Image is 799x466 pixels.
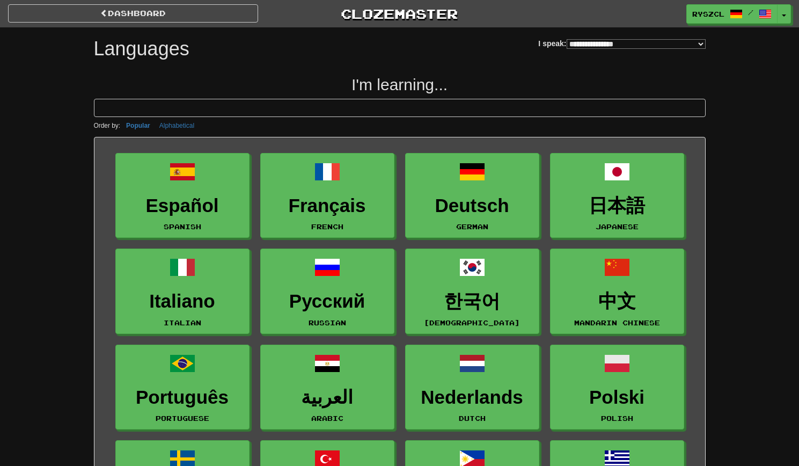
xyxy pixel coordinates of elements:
[94,76,706,93] h2: I'm learning...
[556,387,678,408] h3: Polski
[405,249,539,334] a: 한국어[DEMOGRAPHIC_DATA]
[596,223,639,230] small: Japanese
[411,387,533,408] h3: Nederlands
[459,414,486,422] small: Dutch
[686,4,778,24] a: Ryszcl /
[260,345,394,430] a: العربيةArabic
[311,223,343,230] small: French
[405,153,539,238] a: DeutschGerman
[164,223,201,230] small: Spanish
[411,291,533,312] h3: 한국어
[567,39,706,49] select: I speak:
[115,153,250,238] a: EspañolSpanish
[456,223,488,230] small: German
[121,387,244,408] h3: Português
[748,9,753,16] span: /
[266,195,388,216] h3: Français
[121,195,244,216] h3: Español
[405,345,539,430] a: NederlandsDutch
[538,38,705,49] label: I speak:
[424,319,520,326] small: [DEMOGRAPHIC_DATA]
[8,4,258,23] a: dashboard
[601,414,633,422] small: Polish
[121,291,244,312] h3: Italiano
[266,291,388,312] h3: Русский
[94,122,121,129] small: Order by:
[164,319,201,326] small: Italian
[260,249,394,334] a: РусскийRussian
[411,195,533,216] h3: Deutsch
[311,414,343,422] small: Arabic
[115,345,250,430] a: PortuguêsPortuguese
[556,291,678,312] h3: 中文
[574,319,660,326] small: Mandarin Chinese
[550,249,684,334] a: 中文Mandarin Chinese
[94,38,189,60] h1: Languages
[260,153,394,238] a: FrançaisFrench
[550,153,684,238] a: 日本語Japanese
[274,4,524,23] a: Clozemaster
[266,387,388,408] h3: العربية
[309,319,346,326] small: Russian
[115,249,250,334] a: ItalianoItalian
[556,195,678,216] h3: 日本語
[123,120,153,132] button: Popular
[550,345,684,430] a: PolskiPolish
[156,120,197,132] button: Alphabetical
[156,414,209,422] small: Portuguese
[692,9,724,19] span: Ryszcl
